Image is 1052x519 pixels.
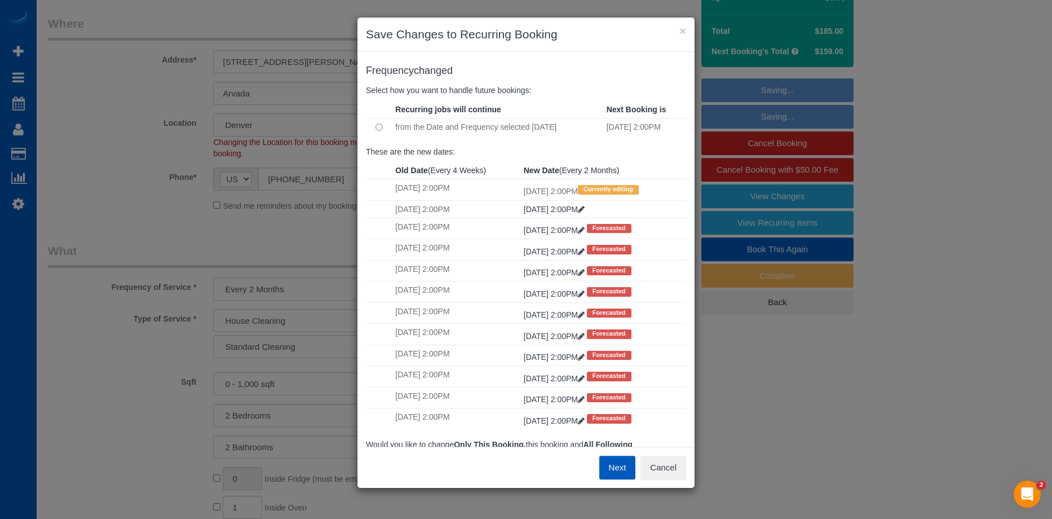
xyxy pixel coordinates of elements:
[604,118,686,137] td: [DATE] 2:00PM
[524,332,587,341] a: [DATE] 2:00PM
[392,366,520,387] td: [DATE] 2:00PM
[366,85,686,96] p: Select how you want to handle future bookings:
[599,456,636,480] button: Next
[679,25,686,37] button: ×
[366,439,686,461] p: Would you like to change this booking and or that have not been completed yet?
[392,260,520,281] td: [DATE] 2:00PM
[587,351,631,360] span: Forecasted
[521,162,686,179] th: (Every 2 Months)
[366,146,686,157] p: These are the new dates:
[524,205,585,214] a: [DATE] 2:00PM
[587,224,631,233] span: Forecasted
[392,324,520,345] td: [DATE] 2:00PM
[524,374,587,383] a: [DATE] 2:00PM
[366,65,686,77] h4: changed
[587,414,631,423] span: Forecasted
[587,309,631,318] span: Forecasted
[524,166,559,175] strong: New Date
[578,185,639,194] span: Currently editing
[392,200,520,218] td: [DATE] 2:00PM
[1037,481,1046,490] span: 2
[524,395,587,404] a: [DATE] 2:00PM
[395,105,501,114] strong: Recurring jobs will continue
[524,268,587,277] a: [DATE] 2:00PM
[366,26,686,43] h3: Save Changes to Recurring Booking
[392,162,520,179] th: (Every 4 Weeks)
[524,226,587,235] a: [DATE] 2:00PM
[587,329,631,338] span: Forecasted
[392,218,520,239] td: [DATE] 2:00PM
[392,239,520,260] td: [DATE] 2:00PM
[524,247,587,256] a: [DATE] 2:00PM
[454,440,526,449] b: Only This Booking,
[395,166,428,175] strong: Old Date
[587,266,631,275] span: Forecasted
[524,289,587,298] a: [DATE] 2:00PM
[640,456,686,480] button: Cancel
[392,282,520,302] td: [DATE] 2:00PM
[607,105,666,114] strong: Next Booking is
[366,65,414,76] span: Frequency
[587,372,631,381] span: Forecasted
[1014,481,1041,508] iframe: Intercom live chat
[521,179,686,200] td: [DATE] 2:00PM
[524,416,587,425] a: [DATE] 2:00PM
[392,408,520,429] td: [DATE] 2:00PM
[392,118,603,137] td: from the Date and Frequency selected [DATE]
[392,302,520,323] td: [DATE] 2:00PM
[587,287,631,296] span: Forecasted
[587,393,631,402] span: Forecasted
[392,345,520,366] td: [DATE] 2:00PM
[524,310,587,319] a: [DATE] 2:00PM
[392,387,520,408] td: [DATE] 2:00PM
[392,179,520,200] td: [DATE] 2:00PM
[587,245,631,254] span: Forecasted
[524,353,587,362] a: [DATE] 2:00PM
